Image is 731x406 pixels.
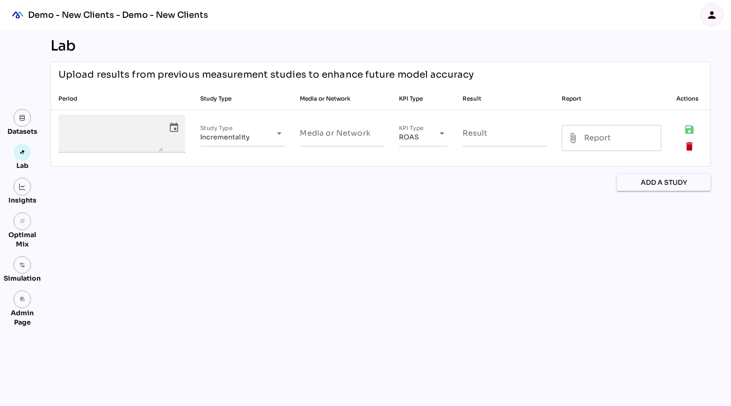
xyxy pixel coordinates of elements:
[669,87,710,110] th: Actions
[8,196,36,205] div: Insights
[436,128,448,139] i: arrow_drop_down
[4,230,41,249] div: Optimal Mix
[19,296,26,303] i: admin_panel_settings
[200,133,250,141] span: Incrementality
[7,127,37,136] div: Datasets
[567,132,579,144] i: attach_file
[7,5,28,25] div: mediaROI
[19,115,26,121] img: data.svg
[684,141,695,152] i: delete
[12,161,33,170] div: Lab
[274,128,285,139] i: arrow_drop_down
[28,9,208,21] div: Demo - New Clients - Demo - New Clients
[455,87,554,110] th: Result
[51,37,710,54] div: Lab
[193,87,292,110] th: Study Type
[641,177,687,188] span: Add a study
[391,87,456,110] th: KPI Type
[4,308,41,327] div: Admin Page
[4,274,41,283] div: Simulation
[58,68,474,82] div: Upload results from previous measurement studies to enhance future model accuracy
[463,120,546,146] input: Result
[399,133,420,141] span: ROAS
[19,149,26,156] img: lab.svg
[617,174,710,191] button: Add a study
[554,87,669,110] th: Report
[19,183,26,190] img: graph.svg
[168,122,180,133] i: event
[19,218,26,225] i: grain
[706,9,717,21] i: person
[684,124,695,135] i: save
[19,262,26,268] img: settings.svg
[51,87,193,110] th: Period
[292,87,391,110] th: Media or Network
[300,120,384,146] input: Media or Network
